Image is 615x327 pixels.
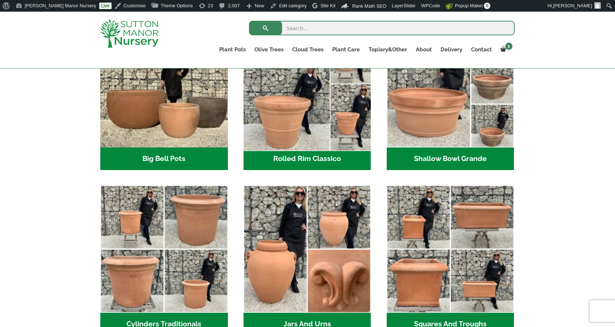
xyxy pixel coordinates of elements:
[496,44,515,55] a: 1
[387,185,514,313] img: Squares And Troughs
[244,185,371,313] img: Jars And Urns
[100,19,158,48] img: logo
[411,44,436,55] a: About
[250,44,288,55] a: Olive Trees
[387,20,514,148] img: Shallow Bowl Grande
[240,17,374,151] img: Rolled Rim Classico
[364,44,411,55] a: Topiary&Other
[484,3,490,9] span: 0
[352,3,386,9] span: Rank Math SEO
[100,147,228,170] h2: Big Bell Pots
[553,3,592,8] span: [PERSON_NAME]
[321,3,335,8] span: Site Kit
[467,44,496,55] a: Contact
[387,20,514,170] a: Visit product category Shallow Bowl Grande
[288,44,328,55] a: Cloud Trees
[387,147,514,170] h2: Shallow Bowl Grande
[436,44,467,55] a: Delivery
[505,43,512,50] span: 1
[100,20,228,148] img: Big Bell Pots
[100,20,228,170] a: Visit product category Big Bell Pots
[100,185,228,313] img: Cylinders Traditionals
[328,44,364,55] a: Plant Care
[244,147,371,170] h2: Rolled Rim Classico
[244,20,371,170] a: Visit product category Rolled Rim Classico
[215,44,250,55] a: Plant Pots
[249,21,515,35] input: Search...
[99,3,112,9] a: Live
